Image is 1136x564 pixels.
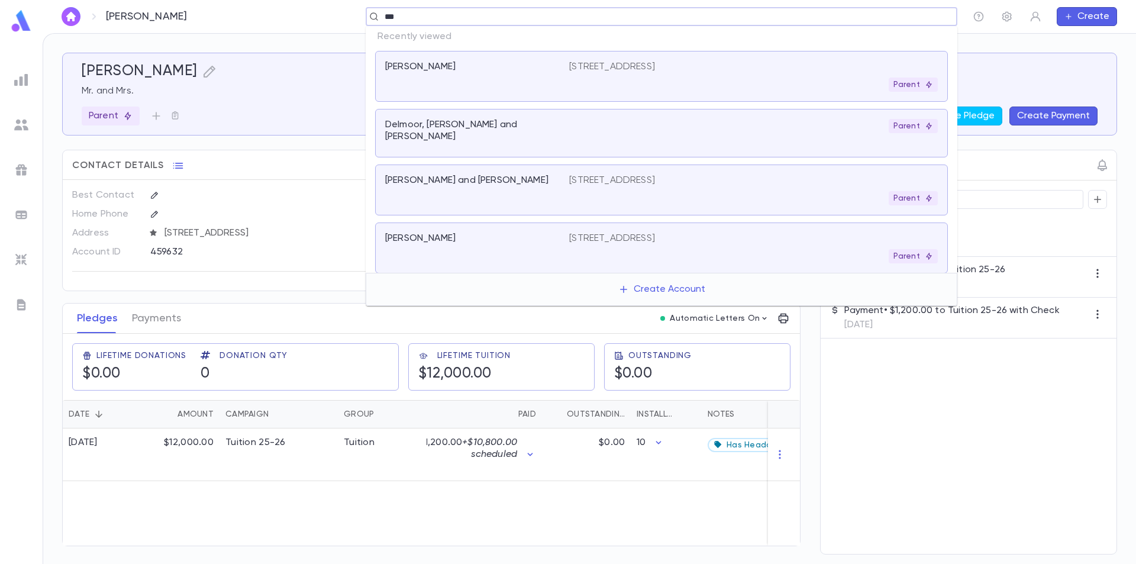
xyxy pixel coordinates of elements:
[1009,107,1098,125] button: Create Payment
[418,365,492,383] h5: $12,000.00
[844,319,1059,331] p: [DATE]
[702,400,850,428] div: Notes
[220,351,288,360] span: Donation Qty
[82,107,140,125] div: Parent
[225,400,269,428] div: Campaign
[889,119,938,133] div: Parent
[614,365,653,383] h5: $0.00
[637,437,646,449] p: 10
[344,400,374,428] div: Group
[14,163,28,177] img: campaigns_grey.99e729a5f7ee94e3726e6486bddda8f1.svg
[150,243,357,260] div: 459632
[344,437,375,449] div: Tuition
[366,26,957,47] p: Recently viewed
[14,118,28,132] img: students_grey.60c7aba0da46da39d6d829b817ac14fc.svg
[159,405,177,424] button: Sort
[889,78,938,92] div: Parent
[499,405,518,424] button: Sort
[82,85,1098,97] p: Mr. and Mrs.
[9,9,33,33] img: logo
[106,10,187,23] p: [PERSON_NAME]
[889,191,938,205] div: Parent
[64,12,78,21] img: home_white.a664292cf8c1dea59945f0da9f25487c.svg
[160,227,417,239] span: [STREET_ADDRESS]
[628,351,692,360] span: Outstanding
[72,186,140,205] p: Best Contact
[69,400,89,428] div: Date
[72,243,140,262] p: Account ID
[599,437,625,449] p: $0.00
[77,304,118,333] button: Pledges
[220,400,338,428] div: Campaign
[889,249,938,263] div: Parent
[374,405,393,424] button: Sort
[677,405,696,424] button: Sort
[631,400,702,428] div: Installments
[569,233,655,244] p: [STREET_ADDRESS]
[656,310,774,327] button: Automatic Letters On
[727,440,795,450] span: Has Headchecks
[708,400,734,428] div: Notes
[385,61,456,73] p: [PERSON_NAME]
[96,351,186,360] span: Lifetime Donations
[518,400,536,428] div: Paid
[385,119,555,143] p: Delmoor, [PERSON_NAME] and [PERSON_NAME]
[201,365,210,383] h5: 0
[670,314,760,323] p: Automatic Letters On
[893,121,933,131] p: Parent
[437,351,511,360] span: Lifetime Tuition
[89,110,133,122] p: Parent
[338,400,427,428] div: Group
[63,400,143,428] div: Date
[143,400,220,428] div: Amount
[14,73,28,87] img: reports_grey.c525e4749d1bce6a11f5fe2a8de1b229.svg
[609,278,715,301] button: Create Account
[893,194,933,203] p: Parent
[569,61,655,73] p: [STREET_ADDRESS]
[893,80,933,89] p: Parent
[82,365,121,383] h5: $0.00
[385,175,548,186] p: [PERSON_NAME] and [PERSON_NAME]
[637,400,677,428] div: Installments
[225,437,286,449] div: Tuition 25-26
[462,438,517,459] span: + $10,800.00 scheduled
[844,305,1059,317] p: Payment • $1,200.00 to Tuition 25-26 with Check
[89,405,108,424] button: Sort
[177,400,214,428] div: Amount
[82,63,198,80] h5: [PERSON_NAME]
[427,400,542,428] div: Paid
[419,437,517,460] p: $1,200.00
[569,175,655,186] p: [STREET_ADDRESS]
[132,304,181,333] button: Payments
[922,107,1002,125] button: Create Pledge
[143,428,220,481] div: $12,000.00
[542,400,631,428] div: Outstanding
[1057,7,1117,26] button: Create
[269,405,288,424] button: Sort
[567,400,625,428] div: Outstanding
[72,224,140,243] p: Address
[385,233,456,244] p: [PERSON_NAME]
[72,160,164,172] span: Contact Details
[72,205,140,224] p: Home Phone
[548,405,567,424] button: Sort
[893,252,933,261] p: Parent
[14,208,28,222] img: batches_grey.339ca447c9d9533ef1741baa751efc33.svg
[14,298,28,312] img: letters_grey.7941b92b52307dd3b8a917253454ce1c.svg
[69,437,98,449] div: [DATE]
[14,253,28,267] img: imports_grey.530a8a0e642e233f2baf0ef88e8c9fcb.svg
